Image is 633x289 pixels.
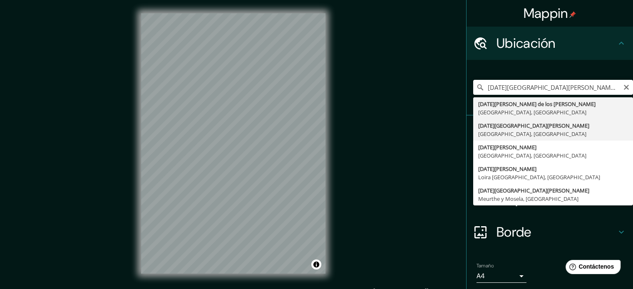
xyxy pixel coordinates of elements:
[478,165,536,173] font: [DATE][PERSON_NAME]
[467,182,633,215] div: Disposición
[478,152,586,159] font: [GEOGRAPHIC_DATA], [GEOGRAPHIC_DATA]
[478,195,578,203] font: Meurthe y Mosela, [GEOGRAPHIC_DATA]
[559,257,624,280] iframe: Lanzador de widgets de ayuda
[496,35,556,52] font: Ubicación
[477,272,485,280] font: A4
[467,149,633,182] div: Estilo
[478,173,600,181] font: Loira [GEOGRAPHIC_DATA], [GEOGRAPHIC_DATA]
[524,5,568,22] font: Mappin
[478,143,536,151] font: [DATE][PERSON_NAME]
[473,80,633,95] input: Elige tu ciudad o zona
[477,262,494,269] font: Tamaño
[477,269,526,283] div: A4
[478,187,589,194] font: [DATE][GEOGRAPHIC_DATA][PERSON_NAME]
[496,223,531,241] font: Borde
[478,122,589,129] font: [DATE][GEOGRAPHIC_DATA][PERSON_NAME]
[141,13,325,274] canvas: Mapa
[623,83,630,91] button: Claro
[478,109,586,116] font: [GEOGRAPHIC_DATA], [GEOGRAPHIC_DATA]
[569,11,576,18] img: pin-icon.png
[478,100,596,108] font: [DATE][PERSON_NAME] de los [PERSON_NAME]
[467,27,633,60] div: Ubicación
[467,215,633,249] div: Borde
[311,259,321,269] button: Activar o desactivar atribución
[467,116,633,149] div: Patas
[478,130,586,138] font: [GEOGRAPHIC_DATA], [GEOGRAPHIC_DATA]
